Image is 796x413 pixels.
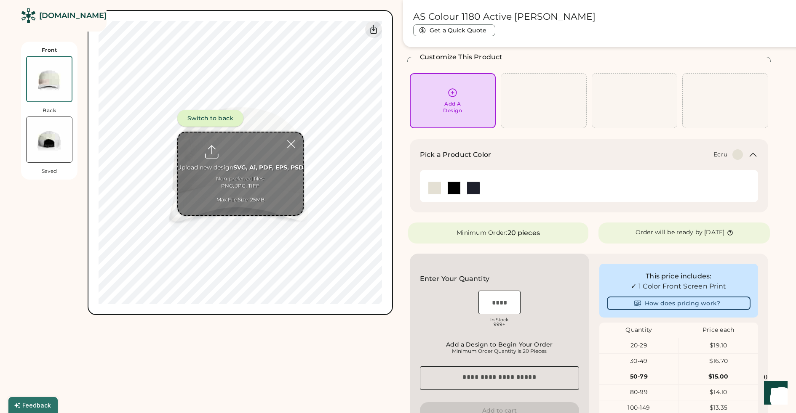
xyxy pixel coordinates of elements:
div: $19.10 [679,342,758,350]
div: 80-99 [599,388,678,397]
h1: AS Colour 1180 Active [PERSON_NAME] [413,11,596,23]
div: 20 pieces [508,228,540,238]
img: Rendered Logo - Screens [21,8,36,23]
div: Ecru [428,182,441,194]
div: Black [448,182,460,194]
div: [DATE] [704,228,725,237]
div: 30-49 [599,357,678,365]
h2: Pick a Product Color [420,150,491,160]
div: This price includes: [607,271,751,281]
div: $13.35 [679,404,758,412]
div: ✓ 1 Color Front Screen Print [607,281,751,291]
div: $14.10 [679,388,758,397]
div: $16.70 [679,357,758,365]
h2: Enter Your Quantity [420,274,489,284]
h2: Customize This Product [420,52,502,62]
div: [DOMAIN_NAME] [39,11,107,21]
div: Order will be ready by [636,228,703,237]
div: $15.00 [679,373,758,381]
div: Minimum Order Quantity is 20 Pieces [422,348,577,355]
strong: SVG, Ai, PDF, EPS, PSD [233,164,304,171]
div: Price each [678,326,758,334]
div: Saved [42,168,57,175]
img: AS Colour 1180 Ecru Back Thumbnail [27,117,72,162]
div: Navy [467,182,480,194]
div: Front [42,47,57,53]
button: How does pricing work? [607,297,751,310]
iframe: Front Chat [756,375,792,411]
div: Add a Design to Begin Your Order [422,341,577,348]
div: Back [43,107,56,114]
img: Ecru Swatch Image [428,182,441,194]
div: Ecru [713,151,727,159]
img: Black Swatch Image [448,182,460,194]
div: Quantity [599,326,679,334]
div: Minimum Order: [457,229,508,237]
div: 50-79 [599,373,678,381]
img: Navy Swatch Image [467,182,480,194]
div: 100-149 [599,404,678,412]
div: In Stock 999+ [478,318,521,327]
div: Upload new design [177,164,304,172]
div: 20-29 [599,342,678,350]
div: Download Front Mockup [365,21,382,38]
div: Add A Design [443,101,462,114]
button: Switch to back [177,110,243,127]
img: AS Colour 1180 Ecru Front Thumbnail [27,57,72,101]
button: Get a Quick Quote [413,24,495,36]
